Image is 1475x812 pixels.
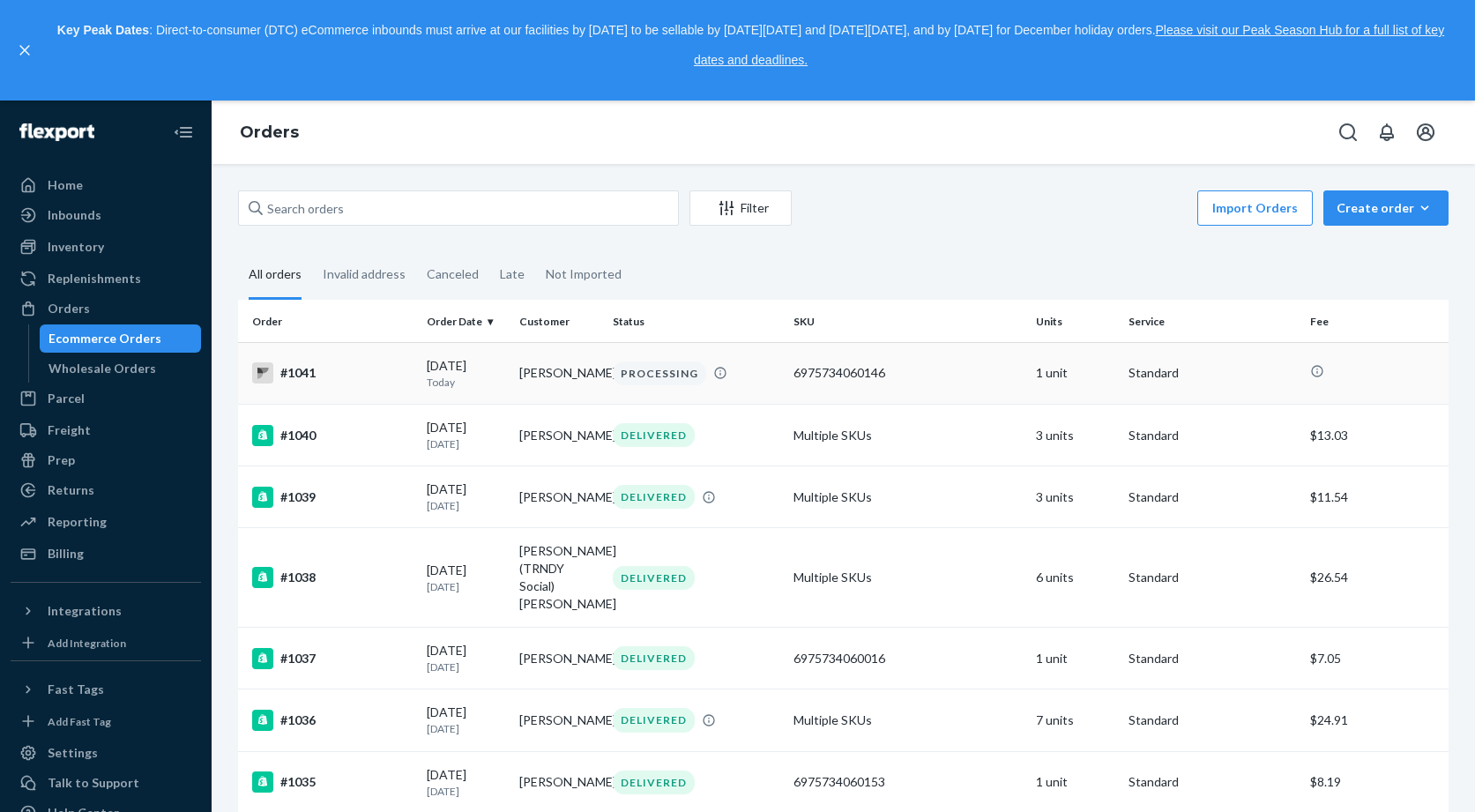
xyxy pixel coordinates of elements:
[512,466,605,528] td: [PERSON_NAME]
[252,771,413,793] div: #1035
[427,375,505,390] p: Today
[512,342,605,404] td: [PERSON_NAME]
[11,632,201,653] a: Add Integration
[48,206,101,224] div: Inbounds
[793,773,1022,791] div: 6975734060153
[1129,427,1296,444] p: Standard
[11,508,201,536] a: Reporting
[427,419,505,451] div: [DATE]
[11,675,201,704] button: Fast Tags
[1029,466,1121,528] td: 3 units
[48,390,85,407] div: Parcel
[690,199,791,217] div: Filter
[48,481,94,499] div: Returns
[613,708,695,732] div: DELIVERED
[11,384,201,413] a: Parcel
[427,704,505,736] div: [DATE]
[613,771,695,794] div: DELIVERED
[427,357,505,390] div: [DATE]
[613,566,695,590] div: DELIVERED
[427,721,505,736] p: [DATE]
[48,300,90,317] div: Orders
[689,190,792,226] button: Filter
[11,416,201,444] a: Freight
[57,23,149,37] strong: Key Peak Dates
[613,423,695,447] div: DELIVERED
[1303,300,1449,342] th: Fee
[613,361,706,385] div: PROCESSING
[1129,488,1296,506] p: Standard
[1129,569,1296,586] p: Standard
[606,300,787,342] th: Status
[48,270,141,287] div: Replenishments
[11,294,201,323] a: Orders
[1303,405,1449,466] td: $13.03
[512,628,605,689] td: [PERSON_NAME]
[238,300,420,342] th: Order
[1121,300,1303,342] th: Service
[427,480,505,513] div: [DATE]
[166,115,201,150] button: Close Navigation
[40,354,202,383] a: Wholesale Orders
[427,642,505,674] div: [DATE]
[48,451,75,469] div: Prep
[613,646,695,670] div: DELIVERED
[323,251,406,297] div: Invalid address
[427,436,505,451] p: [DATE]
[512,528,605,628] td: [PERSON_NAME] (TRNDY Social) [PERSON_NAME]
[1029,342,1121,404] td: 1 unit
[793,650,1022,667] div: 6975734060016
[1303,528,1449,628] td: $26.54
[1129,773,1296,791] p: Standard
[252,710,413,731] div: #1036
[694,23,1444,67] a: Please visit our Peak Season Hub for a full list of key dates and deadlines.
[1029,528,1121,628] td: 6 units
[1197,190,1313,226] button: Import Orders
[1029,628,1121,689] td: 1 unit
[512,689,605,751] td: [PERSON_NAME]
[786,466,1029,528] td: Multiple SKUs
[1303,466,1449,528] td: $11.54
[427,562,505,594] div: [DATE]
[16,41,34,59] button: close,
[11,201,201,229] a: Inbounds
[48,238,104,256] div: Inventory
[11,739,201,767] a: Settings
[793,364,1022,382] div: 6975734060146
[427,766,505,799] div: [DATE]
[11,540,201,568] a: Billing
[11,233,201,261] a: Inventory
[48,421,91,439] div: Freight
[249,251,302,300] div: All orders
[252,567,413,588] div: #1038
[427,784,505,799] p: [DATE]
[252,362,413,384] div: #1041
[1129,364,1296,382] p: Standard
[786,405,1029,466] td: Multiple SKUs
[546,251,622,297] div: Not Imported
[427,251,479,297] div: Canceled
[48,176,83,194] div: Home
[1303,689,1449,751] td: $24.91
[1369,115,1404,150] button: Open notifications
[500,251,525,297] div: Late
[11,711,201,732] a: Add Fast Tag
[48,681,104,698] div: Fast Tags
[11,171,201,199] a: Home
[11,769,201,797] a: Talk to Support
[786,689,1029,751] td: Multiple SKUs
[240,123,299,142] a: Orders
[427,659,505,674] p: [DATE]
[48,774,139,792] div: Talk to Support
[1029,689,1121,751] td: 7 units
[11,446,201,474] a: Prep
[1323,190,1449,226] button: Create order
[238,190,679,226] input: Search orders
[519,314,598,329] div: Customer
[252,648,413,669] div: #1037
[613,485,695,509] div: DELIVERED
[427,579,505,594] p: [DATE]
[1029,300,1121,342] th: Units
[48,513,107,531] div: Reporting
[252,425,413,446] div: #1040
